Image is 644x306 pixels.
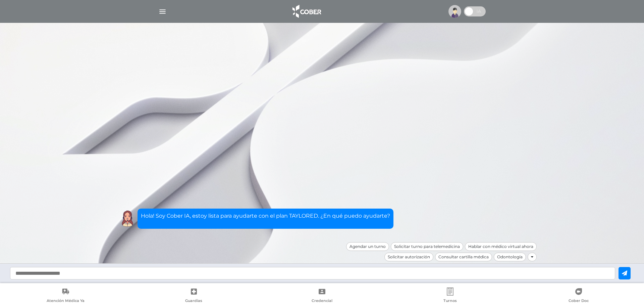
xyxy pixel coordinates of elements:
a: Cober Doc [515,288,643,305]
span: Atención Médica Ya [47,298,85,304]
div: Agendar un turno [346,242,389,251]
img: profile-placeholder.svg [448,5,461,18]
a: Atención Médica Ya [1,288,129,305]
span: Credencial [312,298,332,304]
a: Credencial [258,288,386,305]
div: Solicitar autorización [384,253,433,261]
img: Cober IA [119,210,136,227]
div: Hablar con médico virtual ahora [465,242,537,251]
div: Solicitar turno para telemedicina [391,242,463,251]
div: Odontología [494,253,526,261]
img: logo_cober_home-white.png [289,3,324,19]
span: Guardias [185,298,202,304]
span: Turnos [443,298,457,304]
img: Cober_menu-lines-white.svg [158,7,167,16]
p: Hola! Soy Cober IA, estoy lista para ayudarte con el plan TAYLORED. ¿En qué puedo ayudarte? [141,212,390,220]
span: Cober Doc [569,298,589,304]
a: Guardias [129,288,258,305]
a: Turnos [386,288,514,305]
div: Consultar cartilla médica [435,253,492,261]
